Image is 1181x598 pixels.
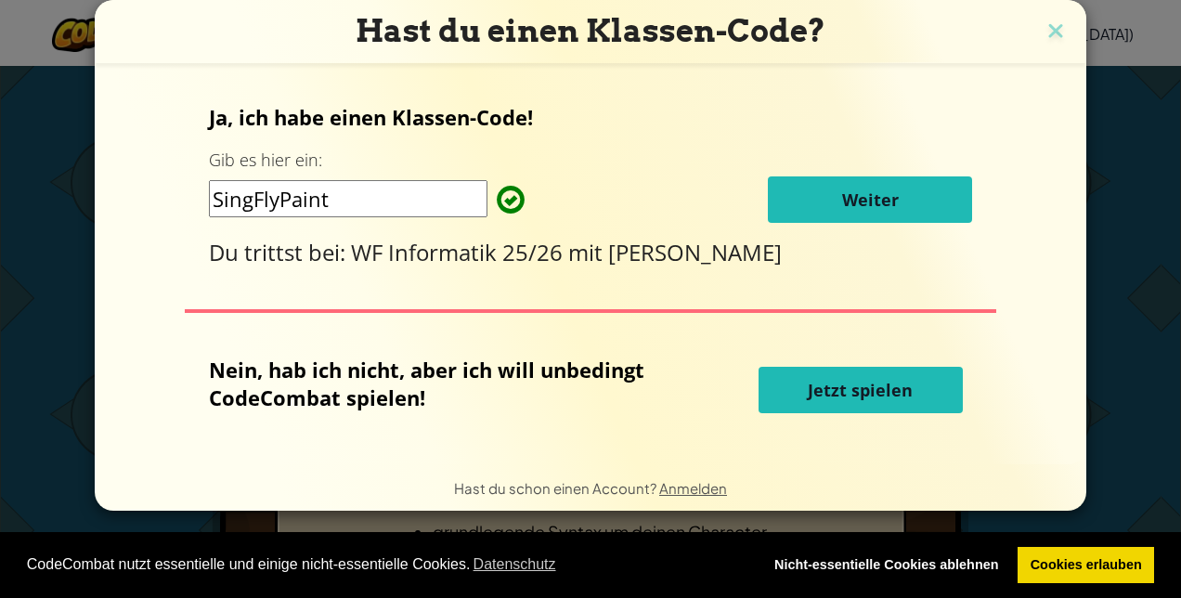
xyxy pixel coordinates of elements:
[842,188,899,211] span: Weiter
[1044,19,1068,46] img: close icon
[209,237,351,267] span: Du trittst bei:
[454,479,659,497] span: Hast du schon einen Account?
[209,149,322,172] label: Gib es hier ein:
[568,237,608,267] span: mit
[768,176,972,223] button: Weiter
[470,551,558,578] a: learn more about cookies
[659,479,727,497] a: Anmelden
[209,356,656,411] p: Nein, hab ich nicht, aber ich will unbedingt CodeCombat spielen!
[351,237,568,267] span: WF Informatik 25/26
[27,551,747,578] span: CodeCombat nutzt essentielle und einige nicht-essentielle Cookies.
[209,103,972,131] p: Ja, ich habe einen Klassen-Code!
[1018,547,1154,584] a: allow cookies
[608,237,782,267] span: [PERSON_NAME]
[356,12,825,49] span: Hast du einen Klassen-Code?
[759,367,963,413] button: Jetzt spielen
[808,379,913,401] span: Jetzt spielen
[761,547,1011,584] a: deny cookies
